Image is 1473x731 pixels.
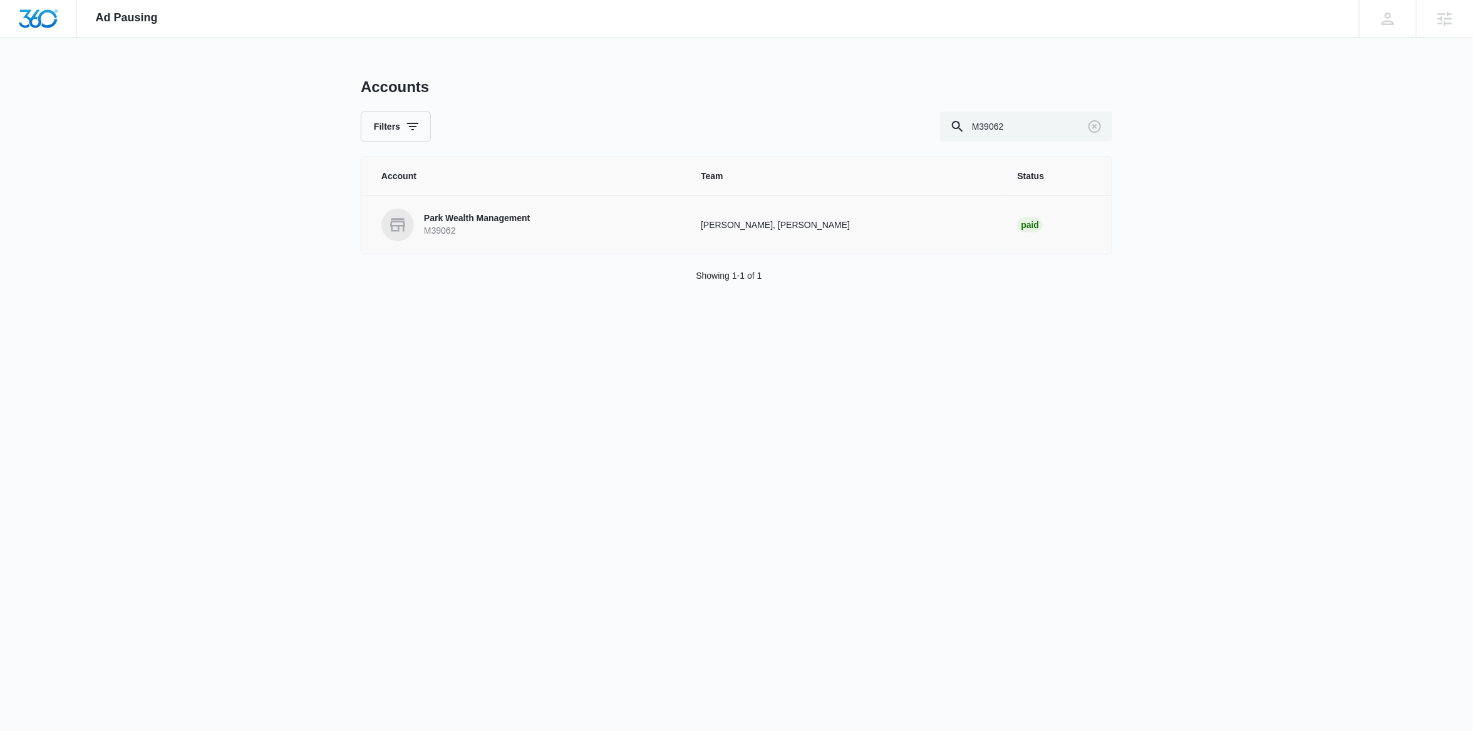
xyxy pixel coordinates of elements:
span: Team [701,170,987,183]
button: Clear [1085,117,1105,137]
span: Status [1017,170,1092,183]
div: Paid [1017,217,1043,232]
span: Account [381,170,671,183]
p: [PERSON_NAME], [PERSON_NAME] [701,219,987,232]
p: Showing 1-1 of 1 [696,269,762,283]
p: M39062 [424,225,530,237]
button: Filters [361,111,431,142]
input: Search By Account Number [940,111,1112,142]
p: Park Wealth Management [424,212,530,225]
a: Park Wealth ManagementM39062 [381,209,671,241]
span: Ad Pausing [96,11,158,24]
h1: Accounts [361,78,429,96]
